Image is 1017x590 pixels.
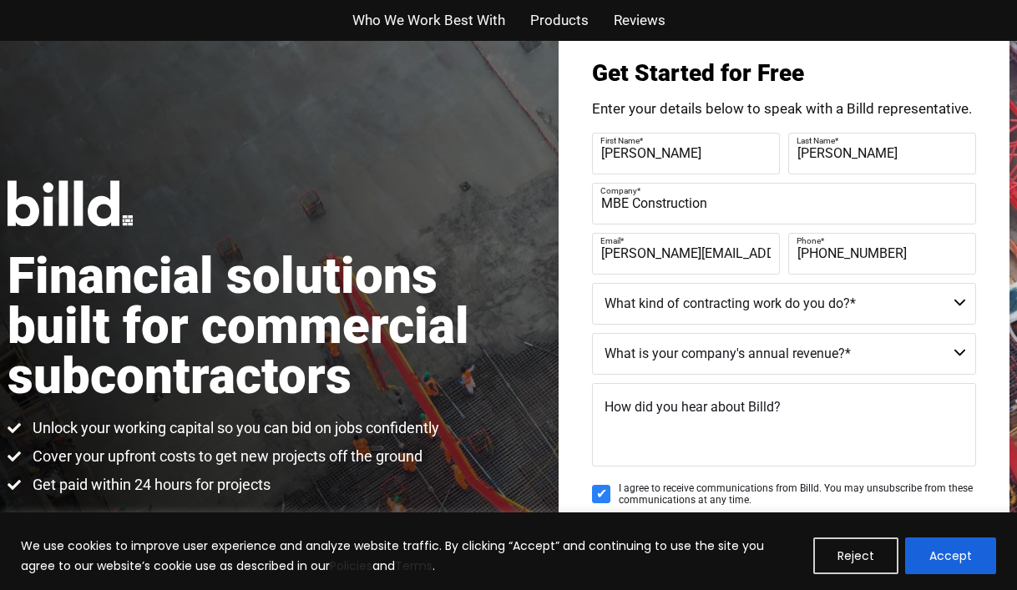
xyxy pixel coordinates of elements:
[813,537,898,574] button: Reject
[530,8,589,33] a: Products
[21,536,801,576] p: We use cookies to improve user experience and analyze website traffic. By clicking “Accept” and c...
[28,475,271,495] span: Get paid within 24 hours for projects
[797,235,821,245] span: Phone
[592,62,976,85] h3: Get Started for Free
[592,102,976,116] p: Enter your details below to speak with a Billd representative.
[352,8,505,33] a: Who We Work Best With
[330,557,372,574] a: Policies
[605,399,781,415] span: How did you hear about Billd?
[600,135,640,144] span: First Name
[619,482,976,507] span: I agree to receive communications from Billd. You may unsubscribe from these communications at an...
[905,537,996,574] button: Accept
[28,418,439,438] span: Unlock your working capital so you can bid on jobs confidently
[797,135,835,144] span: Last Name
[592,485,610,503] input: I agree to receive communications from Billd. You may unsubscribe from these communications at an...
[600,235,620,245] span: Email
[8,251,508,401] h1: Financial solutions built for commercial subcontractors
[28,446,422,466] span: Cover your upfront costs to get new projects off the ground
[614,8,665,33] a: Reviews
[600,185,637,194] span: Company
[395,557,433,574] a: Terms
